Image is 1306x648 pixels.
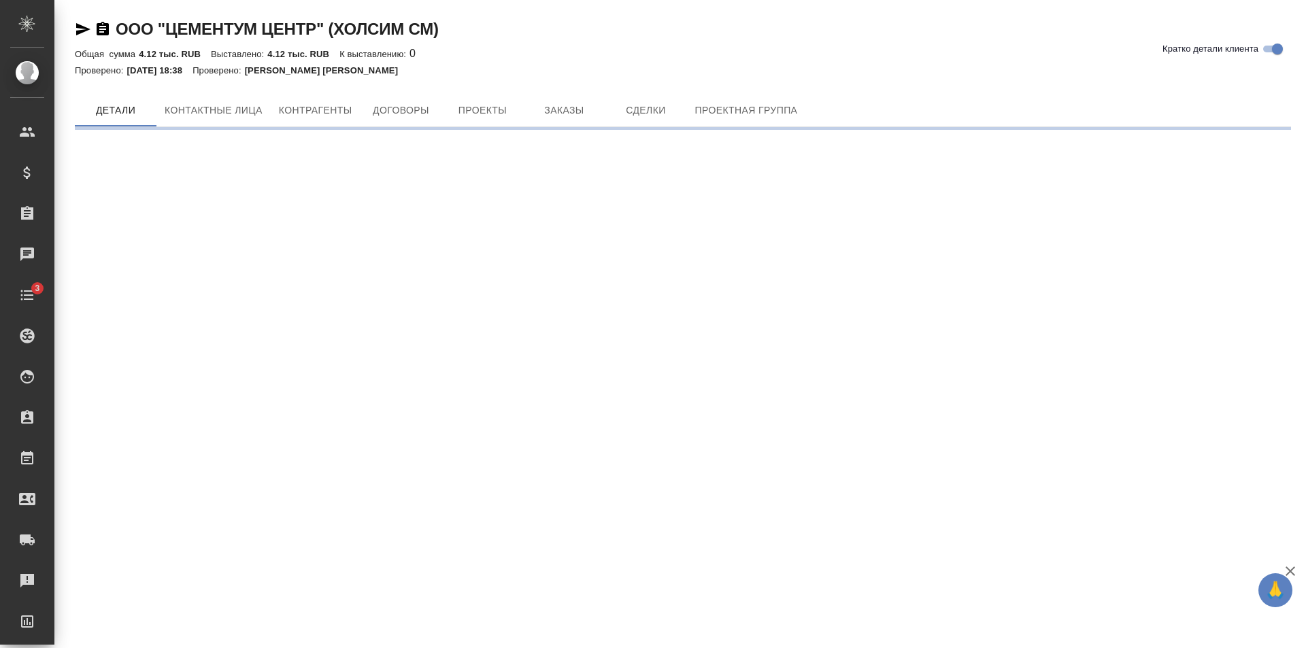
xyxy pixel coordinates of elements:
p: Проверено: [75,65,127,75]
button: Скопировать ссылку для ЯМессенджера [75,21,91,37]
p: Общая сумма [75,49,139,59]
span: Кратко детали клиента [1162,42,1258,56]
p: 4.12 тыс. RUB [139,49,211,59]
p: К выставлению: [339,49,409,59]
span: Контактные лица [165,102,263,119]
span: Контрагенты [279,102,352,119]
p: [DATE] 18:38 [127,65,193,75]
span: Заказы [531,102,597,119]
a: ООО "ЦЕМЕНТУМ ЦЕНТР" (ХОЛСИМ СМ) [116,20,439,38]
span: 3 [27,282,48,295]
span: Сделки [613,102,678,119]
p: [PERSON_NAME] [PERSON_NAME] [245,65,409,75]
p: 4.12 тыс. RUB [267,49,339,59]
span: Детали [83,102,148,119]
span: Проекты [450,102,515,119]
p: Проверено: [192,65,245,75]
span: Проектная группа [694,102,797,119]
div: 0 [75,46,1291,62]
button: 🙏 [1258,573,1292,607]
span: 🙏 [1264,576,1287,604]
p: Выставлено: [211,49,267,59]
span: Договоры [368,102,433,119]
button: Скопировать ссылку [95,21,111,37]
a: 3 [3,278,51,312]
